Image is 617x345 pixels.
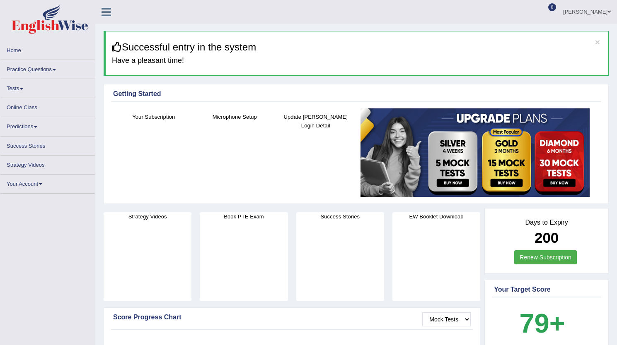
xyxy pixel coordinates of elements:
img: small5.jpg [361,108,590,197]
button: × [595,38,600,46]
a: Home [0,41,95,57]
a: Your Account [0,175,95,191]
h4: EW Booklet Download [392,212,480,221]
div: Score Progress Chart [113,312,471,322]
h3: Successful entry in the system [112,42,602,53]
a: Tests [0,79,95,95]
h4: Strategy Videos [104,212,191,221]
div: Your Target Score [494,285,599,295]
h4: Days to Expiry [494,219,599,226]
b: 200 [535,230,559,246]
h4: Book PTE Exam [200,212,288,221]
h4: Your Subscription [117,113,190,121]
a: Practice Questions [0,60,95,76]
b: 79+ [519,308,565,338]
h4: Update [PERSON_NAME] Login Detail [279,113,352,130]
h4: Microphone Setup [198,113,271,121]
a: Predictions [0,117,95,133]
a: Strategy Videos [0,156,95,172]
h4: Success Stories [296,212,384,221]
a: Success Stories [0,137,95,153]
span: 0 [548,3,557,11]
div: Getting Started [113,89,599,99]
h4: Have a pleasant time! [112,57,602,65]
a: Online Class [0,98,95,114]
a: Renew Subscription [514,250,577,264]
